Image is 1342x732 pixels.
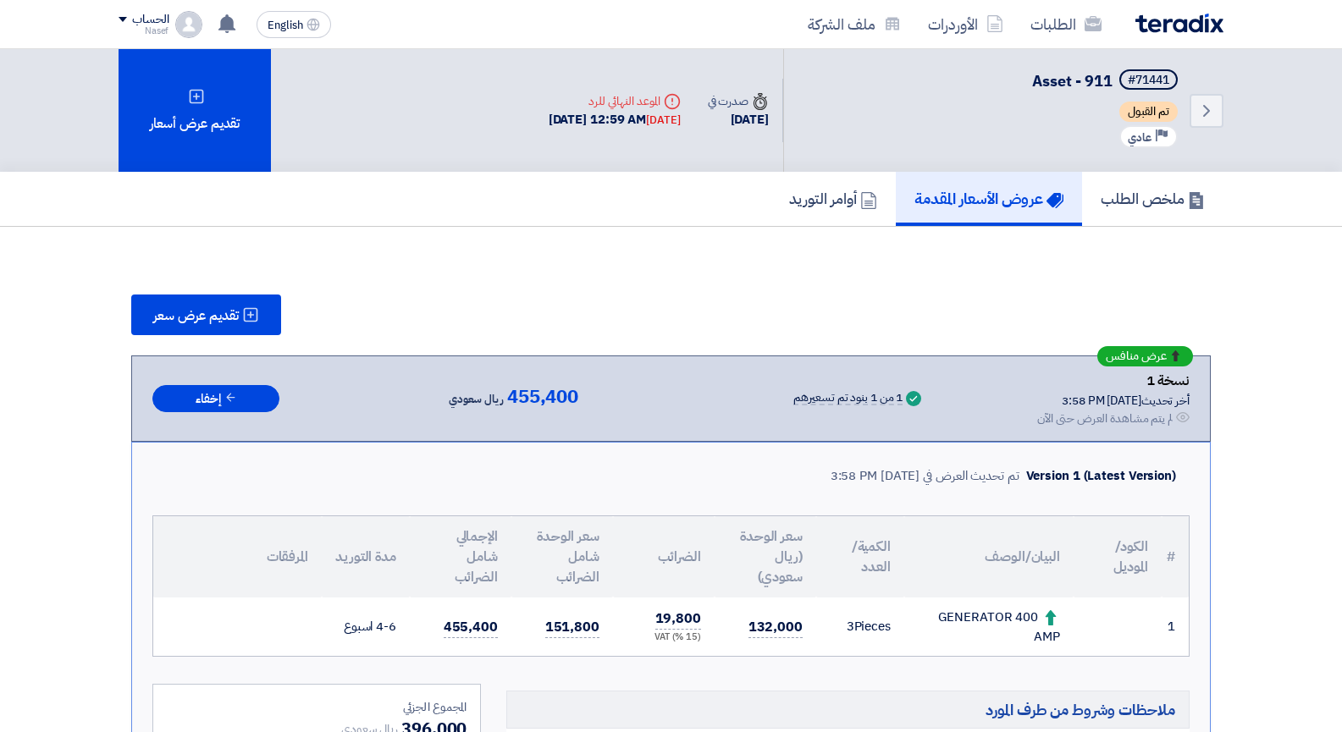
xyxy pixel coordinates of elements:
button: English [257,11,331,38]
span: Asset - 911 [1032,69,1113,92]
div: #71441 [1128,74,1169,86]
div: GENERATOR 400 AMP [918,608,1060,646]
div: Version 1 (Latest Version) [1026,466,1176,486]
th: الضرائب [613,516,715,597]
th: الكمية/العدد [816,516,904,597]
th: سعر الوحدة شامل الضرائب [511,516,613,597]
span: تم القبول [1119,102,1178,122]
div: تم تحديث العرض في [DATE] 3:58 PM [831,466,1019,486]
span: 151,800 [545,617,599,638]
button: إخفاء [152,385,279,413]
h5: ملخص الطلب [1101,189,1205,208]
th: البيان/الوصف [904,516,1074,597]
span: 3 [847,617,854,636]
td: 4-6 اسبوع [322,597,410,656]
div: الموعد النهائي للرد [549,92,681,110]
span: عرض منافس [1106,350,1167,362]
th: # [1162,516,1189,597]
div: أخر تحديث [DATE] 3:58 PM [1037,392,1190,410]
div: [DATE] [708,110,769,129]
h5: عروض الأسعار المقدمة [914,189,1063,208]
h5: أوامر التوريد [789,189,877,208]
td: Pieces [816,597,904,656]
div: المجموع الجزئي [167,698,467,716]
div: نسخة 1 [1037,370,1190,392]
div: الحساب [132,13,168,27]
img: profile_test.png [175,11,202,38]
span: عادي [1128,129,1151,146]
td: 1 [1162,597,1189,656]
img: Teradix logo [1135,14,1223,33]
a: ملخص الطلب [1082,172,1223,226]
div: Nasef [119,26,168,36]
div: [DATE] 12:59 AM [549,110,681,129]
a: الطلبات [1017,4,1115,44]
span: ريال سعودي [449,389,504,410]
button: تقديم عرض سعر [131,294,281,335]
th: سعر الوحدة (ريال سعودي) [715,516,816,597]
span: 455,400 [507,387,578,407]
div: (15 %) VAT [627,630,701,645]
a: عروض الأسعار المقدمة [896,172,1082,226]
h5: Asset - 911 [1032,69,1181,93]
th: المرفقات [153,516,322,597]
th: الإجمالي شامل الضرائب [410,516,511,597]
span: 455,400 [444,617,498,638]
div: 1 من 1 بنود تم تسعيرهم [793,392,903,405]
div: لم يتم مشاهدة العرض حتى الآن [1037,410,1173,427]
h5: ملاحظات وشروط من طرف المورد [506,691,1190,729]
a: ملف الشركة [794,4,914,44]
span: English [268,19,303,31]
div: [DATE] [646,112,680,129]
div: تقديم عرض أسعار [119,49,271,172]
span: 132,000 [748,617,803,638]
div: صدرت في [708,92,769,110]
a: الأوردرات [914,4,1017,44]
th: مدة التوريد [322,516,410,597]
span: تقديم عرض سعر [153,309,239,322]
span: 19,800 [655,608,701,630]
a: أوامر التوريد [770,172,896,226]
th: الكود/الموديل [1074,516,1162,597]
